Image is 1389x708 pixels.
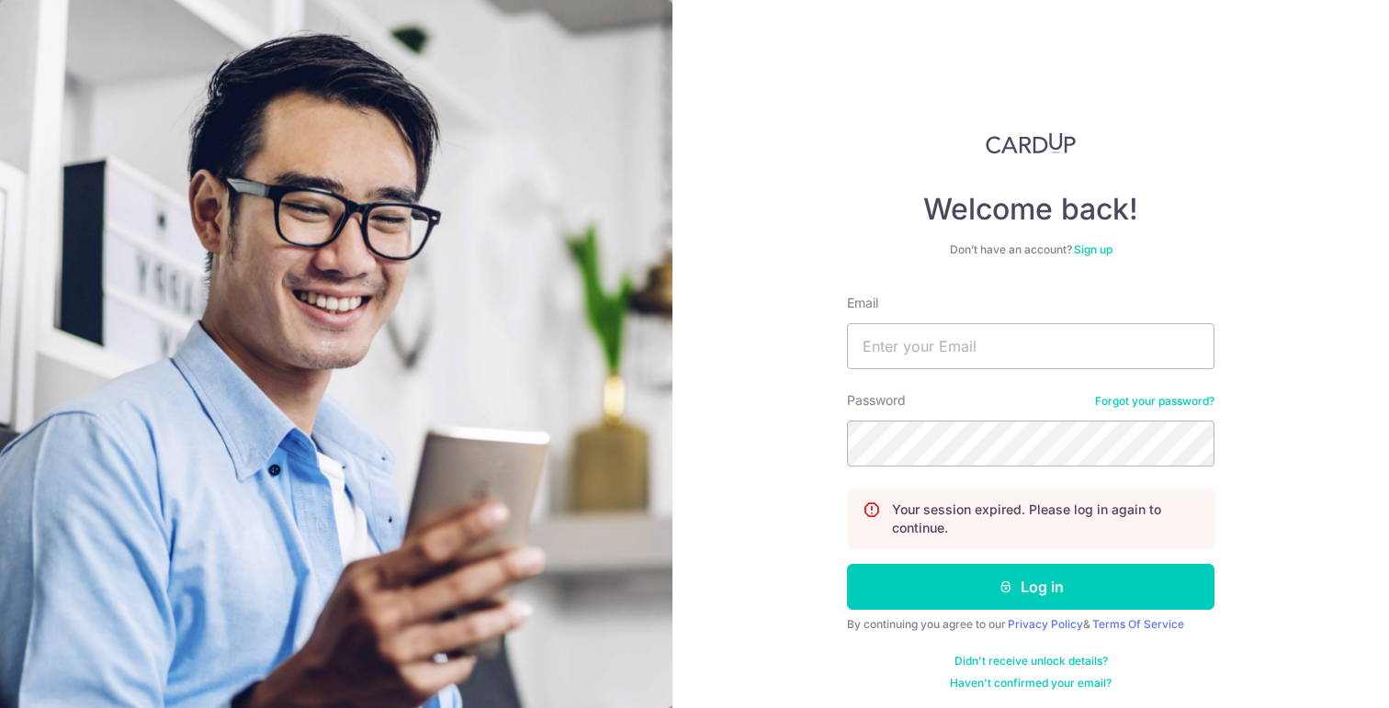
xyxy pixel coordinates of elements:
[1095,394,1214,409] a: Forgot your password?
[847,242,1214,257] div: Don’t have an account?
[847,323,1214,369] input: Enter your Email
[847,294,878,312] label: Email
[986,132,1076,154] img: CardUp Logo
[847,391,906,410] label: Password
[1092,617,1184,631] a: Terms Of Service
[1008,617,1083,631] a: Privacy Policy
[847,564,1214,610] button: Log in
[1074,242,1112,256] a: Sign up
[847,617,1214,632] div: By continuing you agree to our &
[847,191,1214,228] h4: Welcome back!
[892,500,1199,537] p: Your session expired. Please log in again to continue.
[950,676,1112,691] a: Haven't confirmed your email?
[954,654,1108,669] a: Didn't receive unlock details?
